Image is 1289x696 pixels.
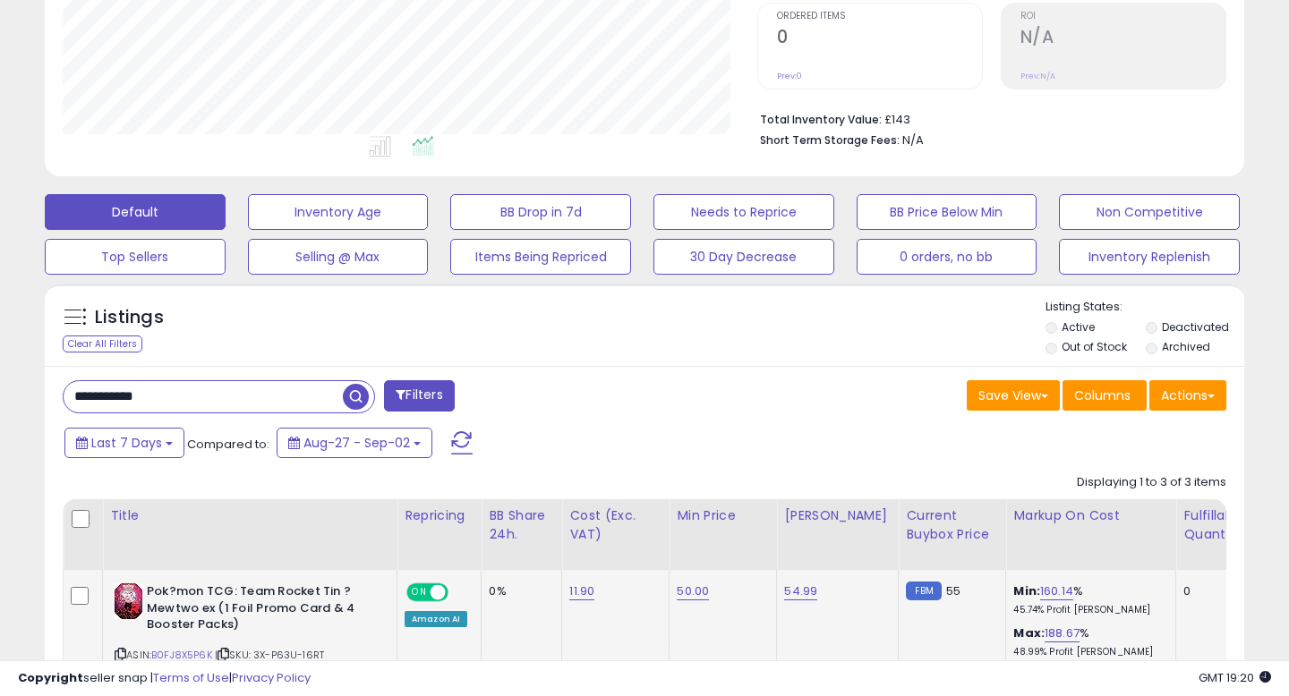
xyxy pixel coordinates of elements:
[1013,624,1045,641] b: Max:
[1013,582,1040,599] b: Min:
[1013,583,1162,616] div: %
[1020,12,1225,21] span: ROI
[1199,669,1271,686] span: 2025-09-13 19:20 GMT
[405,611,467,627] div: Amazon AI
[110,506,389,525] div: Title
[405,506,474,525] div: Repricing
[653,239,834,275] button: 30 Day Decrease
[248,194,429,230] button: Inventory Age
[906,506,998,544] div: Current Buybox Price
[1063,380,1147,411] button: Columns
[1013,506,1168,525] div: Markup on Cost
[147,583,364,638] b: Pok?mon TCG: Team Rocket Tin ? Mewtwo ex (1 Foil Promo Card & 4 Booster Packs)
[1074,386,1131,404] span: Columns
[91,434,162,452] span: Last 7 Days
[1077,474,1226,491] div: Displaying 1 to 3 of 3 items
[1020,27,1225,51] h2: N/A
[64,428,184,458] button: Last 7 Days
[115,583,142,619] img: 51HIzalpVML._SL40_.jpg
[569,506,662,544] div: Cost (Exc. VAT)
[384,380,454,412] button: Filters
[63,335,142,352] div: Clear All Filters
[187,436,269,453] span: Compared to:
[45,239,226,275] button: Top Sellers
[232,669,311,686] a: Privacy Policy
[1045,624,1080,642] a: 188.67
[653,194,834,230] button: Needs to Reprice
[1040,582,1073,600] a: 160.14
[277,428,432,458] button: Aug-27 - Sep-02
[18,669,83,686] strong: Copyright
[18,670,311,687] div: seller snap | |
[1059,239,1240,275] button: Inventory Replenish
[446,585,474,600] span: OFF
[95,305,164,330] h5: Listings
[1183,583,1239,599] div: 0
[777,27,982,51] h2: 0
[777,71,802,81] small: Prev: 0
[489,506,554,544] div: BB Share 24h.
[408,585,431,600] span: ON
[677,506,769,525] div: Min Price
[946,582,960,599] span: 55
[784,506,891,525] div: [PERSON_NAME]
[1162,319,1229,335] label: Deactivated
[857,194,1037,230] button: BB Price Below Min
[450,194,631,230] button: BB Drop in 7d
[1149,380,1226,411] button: Actions
[1059,194,1240,230] button: Non Competitive
[760,112,882,127] b: Total Inventory Value:
[760,132,900,148] b: Short Term Storage Fees:
[1006,499,1176,570] th: The percentage added to the cost of goods (COGS) that forms the calculator for Min & Max prices.
[450,239,631,275] button: Items Being Repriced
[777,12,982,21] span: Ordered Items
[677,582,709,600] a: 50.00
[1062,319,1095,335] label: Active
[902,132,924,149] span: N/A
[906,581,941,600] small: FBM
[1162,339,1210,354] label: Archived
[153,669,229,686] a: Terms of Use
[967,380,1060,411] button: Save View
[1046,299,1245,316] p: Listing States:
[784,582,817,600] a: 54.99
[1013,625,1162,658] div: %
[1013,604,1162,616] p: 45.74% Profit [PERSON_NAME]
[248,239,429,275] button: Selling @ Max
[760,107,1213,129] li: £143
[569,582,594,600] a: 11.90
[45,194,226,230] button: Default
[1062,339,1127,354] label: Out of Stock
[489,583,548,599] div: 0%
[857,239,1037,275] button: 0 orders, no bb
[1020,71,1055,81] small: Prev: N/A
[1183,506,1245,544] div: Fulfillable Quantity
[303,434,410,452] span: Aug-27 - Sep-02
